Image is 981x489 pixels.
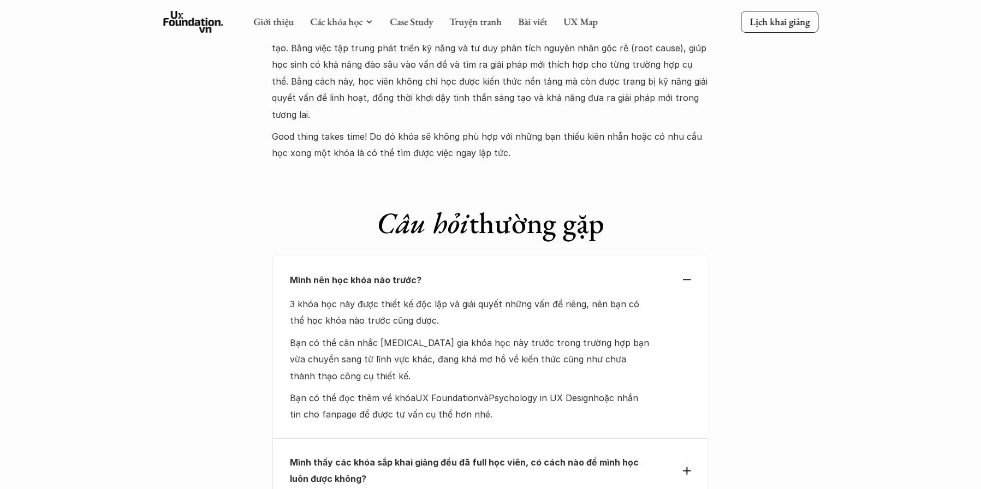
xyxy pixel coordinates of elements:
[750,15,810,28] p: Lịch khai giảng
[290,390,651,423] p: Bạn có thể đọc thêm về khóa và hoặc nhắn tin cho fanpage để được tư vấn cụ thể hơn nhé.
[390,15,433,28] a: Case Study
[272,23,709,123] p: Khóa học này hướng tới việc dạy học sinh cách suy nghĩ độc lập và giải quyết vấn đề một cách sáng...
[253,15,294,28] a: Giới thiệu
[272,205,709,241] h1: thường gặp
[272,128,709,162] p: Good thing takes time! Do đó khóa sẽ không phù hợp với những bạn thiếu kiên nhẫn hoặc có nhu cầu ...
[489,392,594,403] a: Psychology in UX Design
[290,335,651,384] p: Bạn có thể cân nhắc [MEDICAL_DATA] gia khóa học này trước trong trường hợp bạn vừa chuyển sang từ...
[290,296,651,329] p: 3 khóa học này được thiết kế độc lập và giải quyết những vấn đề riêng, nên bạn có thể học khóa nà...
[563,15,598,28] a: UX Map
[377,204,469,242] em: Câu hỏi
[290,275,422,285] strong: Mình nên học khóa nào trước?
[310,15,362,28] a: Các khóa học
[518,15,547,28] a: Bài viết
[416,392,479,403] a: UX Foundation
[290,457,641,484] strong: Mình thấy các khóa sắp khai giảng đều đã full học viên, có cách nào để mình học luôn được không?
[449,15,502,28] a: Truyện tranh
[741,11,818,32] a: Lịch khai giảng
